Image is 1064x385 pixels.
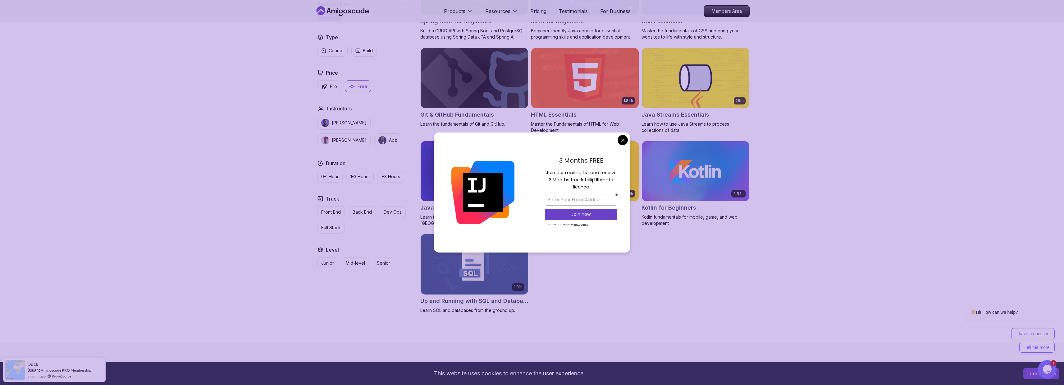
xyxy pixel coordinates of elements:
[420,48,528,127] a: Git & GitHub Fundamentals cardGit & GitHub FundamentalsLearn the fundamentals of Git and GitHub.
[485,7,518,20] button: Resources
[321,174,339,180] p: 0-1 Hour
[374,133,401,147] button: instructor imgAbz
[350,174,370,180] p: 1-3 Hours
[600,7,631,15] a: For Business
[41,368,91,373] a: Amigoscode PRO Membership
[444,7,473,20] button: Products
[559,7,588,15] a: Testimonials
[377,260,390,266] p: Senior
[642,214,750,226] p: Kotlin fundamentals for mobile, game, and web development
[345,80,371,92] button: Free
[353,209,372,215] p: Back End
[363,48,373,54] p: Build
[642,141,750,227] a: Kotlin for Beginners card4.64hKotlin for BeginnersKotlin fundamentals for mobile, game, and web d...
[317,133,371,147] button: instructor img[PERSON_NAME]
[531,48,639,133] a: HTML Essentials card1.84hHTML EssentialsMaster the Fundamentals of HTML for Web Development!
[733,191,744,196] p: 4.64h
[704,6,749,17] p: Members Area
[380,206,406,218] button: Dev Ops
[321,209,341,215] p: Front End
[332,120,367,126] p: [PERSON_NAME]
[420,203,499,212] h2: Java Unit Testing Essentials
[485,7,510,15] p: Resources
[420,28,528,40] p: Build a CRUD API with Spring Boot and PostgreSQL database using Spring Data JPA and Spring AI
[5,360,25,380] img: provesource social proof notification image
[946,248,1058,357] iframe: chat widget
[531,110,577,119] h2: HTML Essentials
[377,171,404,183] button: +3 Hours
[1038,360,1058,379] iframe: chat widget
[317,171,343,183] button: 0-1 Hour
[531,28,639,40] p: Beginner-friendly Java course for essential programming skills and application development
[346,260,365,266] p: Mid-level
[326,160,345,167] h2: Duration
[326,195,339,202] h2: Track
[514,285,523,290] p: 1.91h
[349,206,376,218] button: Back End
[330,83,337,90] p: Pro
[27,373,46,379] span: a month ago
[321,260,334,266] p: Junior
[326,34,338,41] h2: Type
[342,257,369,269] button: Mid-level
[327,105,352,112] h2: Instructors
[1023,368,1059,379] button: Accept cookies
[317,45,348,57] button: Course
[531,48,639,108] img: HTML Essentials card
[444,7,465,15] p: Products
[346,171,374,183] button: 1-3 Hours
[317,222,345,234] button: Full Stack
[52,373,71,379] a: ProveSource
[317,206,345,218] button: Front End
[421,48,528,108] img: Git & GitHub Fundamentals card
[642,141,749,202] img: Kotlin for Beginners card
[642,28,750,40] p: Master the fundamentals of CSS and bring your websites to life with style and structure.
[329,48,344,54] p: Course
[531,121,639,133] p: Master the Fundamentals of HTML for Web Development!
[642,203,696,212] h2: Kotlin for Beginners
[642,110,709,119] h2: Java Streams Essentials
[420,214,528,226] p: Learn the basics of unit testing in [GEOGRAPHIC_DATA].
[351,45,377,57] button: Build
[381,174,400,180] p: +3 Hours
[332,137,367,143] p: [PERSON_NAME]
[704,5,750,17] a: Members Area
[420,121,528,127] p: Learn the fundamentals of Git and GitHub.
[642,48,749,108] img: Java Streams Essentials card
[321,119,329,127] img: instructor img
[420,307,528,313] p: Learn SQL and databases from the ground up.
[321,225,341,231] p: Full Stack
[378,136,386,144] img: instructor img
[373,257,394,269] button: Senior
[326,69,338,77] h2: Price
[420,110,494,119] h2: Git & GitHub Fundamentals
[421,141,528,202] img: Java Unit Testing Essentials card
[27,368,40,373] span: Bought
[358,83,367,90] p: Free
[623,98,633,103] p: 1.84h
[420,234,528,313] a: Up and Running with SQL and Databases card1.91hUp and Running with SQL and DatabasesLearn SQL and...
[326,246,339,253] h2: Level
[321,136,329,144] img: instructor img
[317,116,371,130] button: instructor img[PERSON_NAME]
[384,209,402,215] p: Dev Ops
[420,141,528,227] a: Java Unit Testing Essentials card38mJava Unit Testing EssentialsLearn the basics of unit testing ...
[642,48,750,133] a: Java Streams Essentials card26mJava Streams EssentialsLearn how to use Java Streams to process co...
[530,7,546,15] a: Pricing
[642,121,750,133] p: Learn how to use Java Streams to process collections of data.
[317,80,341,92] button: Pro
[27,362,38,367] span: Dock
[389,137,397,143] p: Abz
[5,367,1014,380] div: This website uses cookies to enhance the user experience.
[420,297,528,305] h2: Up and Running with SQL and Databases
[317,257,338,269] button: Junior
[421,234,528,295] img: Up and Running with SQL and Databases card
